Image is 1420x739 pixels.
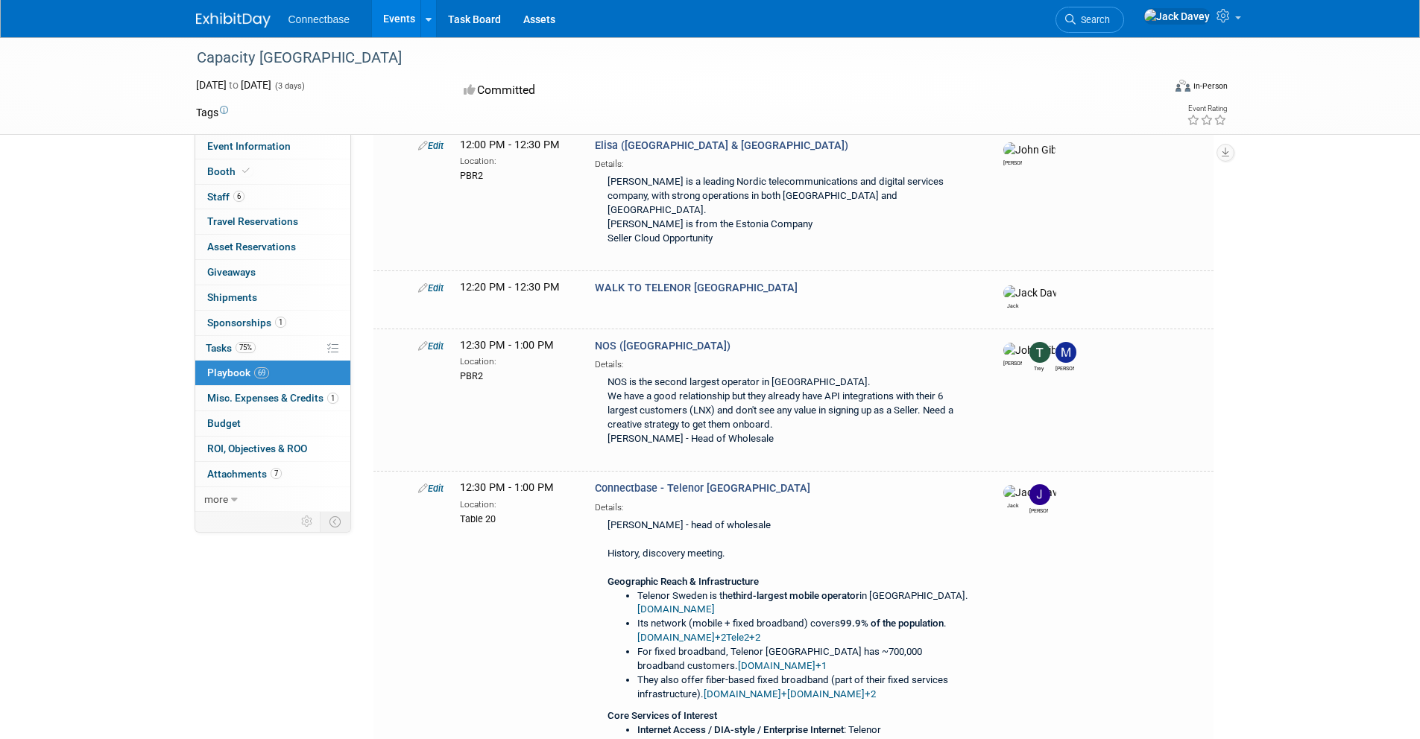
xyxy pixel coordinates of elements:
[608,576,759,587] b: Geographic Reach & Infrastructure
[195,336,350,361] a: Tasks75%
[320,512,350,531] td: Toggle Event Tabs
[595,153,978,171] div: Details:
[195,235,350,259] a: Asset Reservations
[637,724,844,735] b: Internet Access / DIA-style / Enterprise Internet
[233,191,244,202] span: 6
[196,105,228,120] td: Tags
[595,282,798,294] span: WALK TO TELENOR [GEOGRAPHIC_DATA]
[460,139,560,151] span: 12:00 PM - 12:30 PM
[196,79,271,91] span: [DATE] [DATE]
[1075,77,1228,100] div: Event Format
[738,660,827,671] a: [DOMAIN_NAME]+1
[195,311,350,335] a: Sponsorships1
[1003,285,1056,300] img: Jack Davey
[242,167,250,175] i: Booth reservation complete
[327,393,338,404] span: 1
[207,417,241,429] span: Budget
[254,367,269,378] span: 69
[227,79,241,91] span: to
[1003,157,1022,167] div: John Giblin
[195,185,350,209] a: Staff6
[192,45,1140,72] div: Capacity [GEOGRAPHIC_DATA]
[195,462,350,486] a: Attachments7
[207,215,298,227] span: Travel Reservations
[418,282,444,294] a: Edit
[1003,343,1055,358] img: John Giblin
[1193,80,1228,92] div: In-Person
[1055,342,1076,363] img: Mary Ann Rose
[207,291,257,303] span: Shipments
[460,353,572,368] div: Location:
[1055,7,1124,33] a: Search
[637,673,971,702] li: They also offer fiber-based fixed broadband (part of their fixed services infrastructure).
[1003,300,1022,310] div: Jack Davey
[637,589,971,618] li: Telenor Sweden is the in [GEOGRAPHIC_DATA].
[1003,500,1022,510] div: Jack Davey
[195,209,350,234] a: Travel Reservations
[204,493,228,505] span: more
[195,411,350,436] a: Budget
[207,140,291,152] span: Event Information
[460,339,554,352] span: 12:30 PM - 1:00 PM
[206,342,256,354] span: Tasks
[460,496,572,511] div: Location:
[460,281,560,294] span: 12:20 PM - 12:30 PM
[460,511,572,526] div: Table 20
[195,361,350,385] a: Playbook69
[595,371,978,452] div: NOS is the second largest operator in [GEOGRAPHIC_DATA]. We have a good relationship but they alr...
[207,165,253,177] span: Booth
[1187,105,1227,112] div: Event Rating
[195,134,350,159] a: Event Information
[418,340,444,352] a: Edit
[195,285,350,310] a: Shipments
[1143,8,1211,25] img: Jack Davey
[207,266,256,278] span: Giveaways
[288,13,350,25] span: Connectbase
[460,481,554,494] span: 12:30 PM - 1:00 PM
[459,77,789,104] div: Committed
[195,386,350,410] a: Misc. Expenses & Credits1
[637,645,971,673] li: For fixed broadband, Telenor [GEOGRAPHIC_DATA] has ~700,000 broadband customers.
[460,368,572,383] div: PBR2
[1176,80,1190,92] img: Format-Inperson.png
[207,367,269,378] span: Playbook
[195,437,350,461] a: ROI, Objectives & ROO
[595,497,978,514] div: Details:
[236,342,256,353] span: 75%
[207,241,296,253] span: Asset Reservations
[195,487,350,512] a: more
[207,191,244,203] span: Staff
[460,168,572,183] div: PBR2
[840,618,944,629] b: 99.9% of the population
[733,590,859,601] b: third-largest mobile operator
[207,317,286,329] span: Sponsorships
[271,468,282,479] span: 7
[637,632,760,643] a: [DOMAIN_NAME]+2Tele2+2
[207,468,282,480] span: Attachments
[460,153,572,168] div: Location:
[1076,14,1110,25] span: Search
[595,340,730,352] span: NOS ([GEOGRAPHIC_DATA])
[1003,142,1055,157] img: John Giblin
[1029,505,1048,515] div: James Grant
[1003,485,1056,500] img: Jack Davey
[274,81,305,91] span: (3 days)
[1003,358,1022,367] div: John Giblin
[595,139,848,152] span: Elisa ([GEOGRAPHIC_DATA] & [GEOGRAPHIC_DATA])
[275,317,286,328] span: 1
[595,482,810,495] span: Connectbase - Telenor [GEOGRAPHIC_DATA]
[704,688,876,700] a: [DOMAIN_NAME]+[DOMAIN_NAME]+2
[595,354,978,371] div: Details:
[608,710,717,721] b: Core Services of Interest
[595,171,978,252] div: [PERSON_NAME] is a leading Nordic telecommunications and digital services company, with strong op...
[637,603,715,615] a: [DOMAIN_NAME]
[195,260,350,285] a: Giveaways
[637,617,971,645] li: Its network (mobile + fixed broadband) covers .
[207,392,338,404] span: Misc. Expenses & Credits
[418,140,444,151] a: Edit
[195,159,350,184] a: Booth
[207,443,307,454] span: ROI, Objectives & ROO
[1029,342,1050,363] img: Trey Willis
[1055,363,1074,372] div: Mary Ann Rose
[294,512,321,531] td: Personalize Event Tab Strip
